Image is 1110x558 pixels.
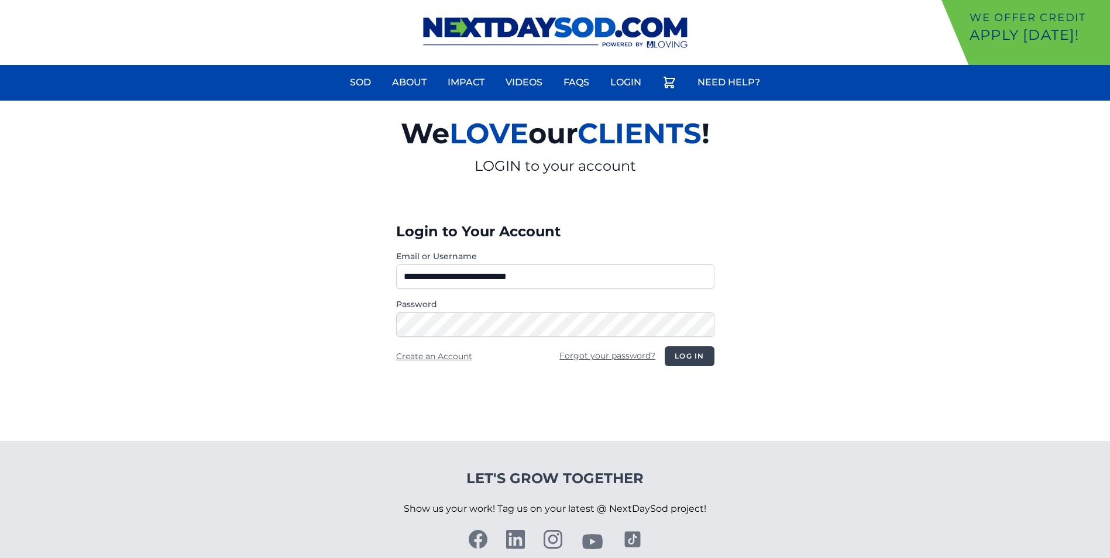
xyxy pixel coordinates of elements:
a: Impact [441,68,492,97]
span: LOVE [449,116,528,150]
span: CLIENTS [578,116,702,150]
p: Apply [DATE]! [970,26,1105,44]
a: Sod [343,68,378,97]
a: Need Help? [690,68,767,97]
h2: We our ! [265,110,846,157]
p: LOGIN to your account [265,157,846,175]
a: Create an Account [396,351,472,361]
label: Password [396,298,714,310]
p: We offer Credit [970,9,1105,26]
a: Videos [499,68,549,97]
button: Log in [665,346,714,366]
a: Login [603,68,648,97]
a: About [385,68,434,97]
h4: Let's Grow Together [404,469,706,488]
label: Email or Username [396,250,714,262]
p: Show us your work! Tag us on your latest @ NextDaySod project! [404,488,706,530]
a: FAQs [556,68,596,97]
h3: Login to Your Account [396,222,714,241]
a: Forgot your password? [559,350,655,361]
